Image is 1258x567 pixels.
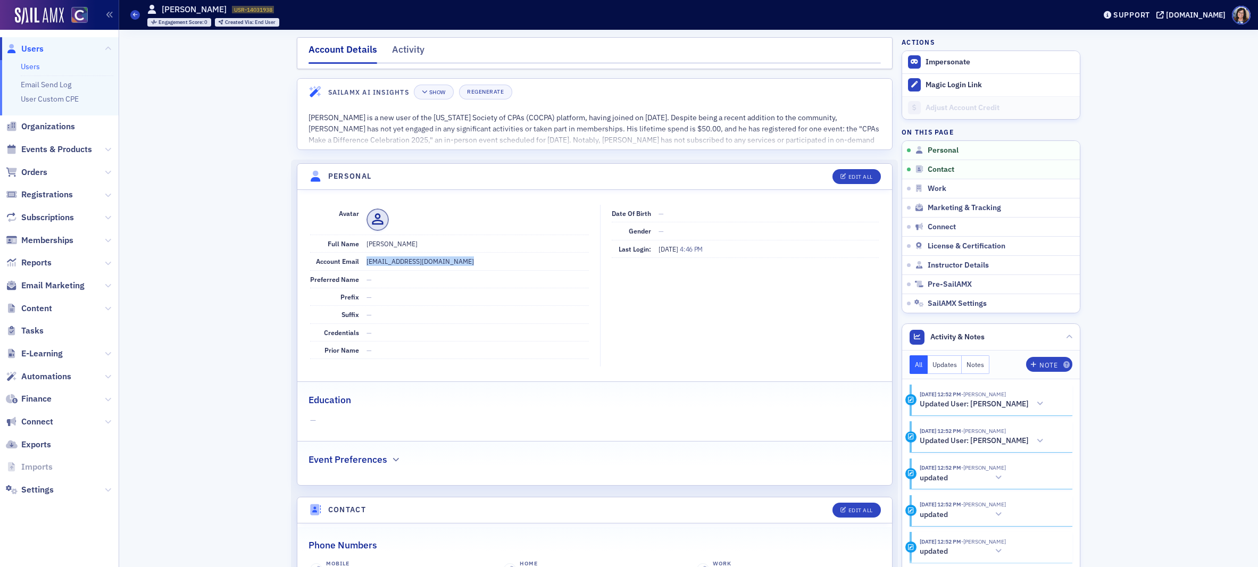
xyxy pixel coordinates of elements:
[905,541,917,553] div: Update
[926,103,1074,113] div: Adjust Account Credit
[832,169,880,184] button: Edit All
[366,235,589,252] dd: [PERSON_NAME]
[6,189,73,201] a: Registrations
[930,331,985,343] span: Activity & Notes
[629,227,651,235] span: Gender
[21,212,74,223] span: Subscriptions
[920,436,1029,446] h5: Updated User: [PERSON_NAME]
[366,253,589,270] dd: [EMAIL_ADDRESS][DOMAIN_NAME]
[832,503,880,518] button: Edit All
[920,398,1047,410] button: Updated User: [PERSON_NAME]
[680,245,703,253] span: 4:46 PM
[920,473,948,483] h5: updated
[21,121,75,132] span: Organizations
[64,7,88,25] a: View Homepage
[324,346,359,354] span: Prior Name
[316,257,359,265] span: Account Email
[920,427,961,435] time: 9/22/2025 12:52 PM
[159,19,205,26] span: Engagement Score :
[328,171,372,182] h4: Personal
[659,227,664,235] span: —
[926,80,1074,90] div: Magic Login Link
[21,393,52,405] span: Finance
[961,538,1006,545] span: Sheila Duggan
[147,18,212,27] div: Engagement Score: 0
[928,222,956,232] span: Connect
[15,7,64,24] img: SailAMX
[366,293,372,301] span: —
[902,96,1080,119] a: Adjust Account Credit
[21,62,40,71] a: Users
[459,85,512,99] button: Regenerate
[1166,10,1226,20] div: [DOMAIN_NAME]
[6,393,52,405] a: Finance
[905,505,917,516] div: Update
[961,427,1006,435] span: Sheila Duggan
[225,20,276,26] div: End User
[6,144,92,155] a: Events & Products
[21,325,44,337] span: Tasks
[6,235,73,246] a: Memberships
[21,94,79,104] a: User Custom CPE
[21,371,71,382] span: Automations
[659,245,680,253] span: [DATE]
[328,504,366,515] h4: Contact
[6,257,52,269] a: Reports
[920,472,1006,483] button: updated
[920,501,961,508] time: 9/22/2025 12:52 PM
[926,57,970,67] button: Impersonate
[159,20,208,26] div: 0
[848,507,873,513] div: Edit All
[961,390,1006,398] span: Sheila Duggan
[6,416,53,428] a: Connect
[619,245,651,253] span: Last Login:
[310,415,879,426] span: —
[215,18,279,27] div: Created Via: End User
[962,355,989,374] button: Notes
[21,144,92,155] span: Events & Products
[339,209,359,218] span: Avatar
[659,209,664,218] span: —
[6,212,74,223] a: Subscriptions
[1113,10,1150,20] div: Support
[6,121,75,132] a: Organizations
[1039,362,1057,368] div: Note
[309,393,351,407] h2: Education
[920,436,1047,447] button: Updated User: [PERSON_NAME]
[21,416,53,428] span: Connect
[6,280,85,291] a: Email Marketing
[928,165,954,174] span: Contact
[905,394,917,405] div: Activity
[902,127,1080,137] h4: On this page
[920,509,1006,520] button: updated
[6,371,71,382] a: Automations
[366,275,372,283] span: —
[21,280,85,291] span: Email Marketing
[928,241,1005,251] span: License & Certification
[310,275,359,283] span: Preferred Name
[905,468,917,479] div: Update
[21,439,51,451] span: Exports
[21,189,73,201] span: Registrations
[928,184,946,194] span: Work
[162,4,227,15] h1: [PERSON_NAME]
[366,328,372,337] span: —
[920,510,948,520] h5: updated
[902,73,1080,96] button: Magic Login Link
[920,547,948,556] h5: updated
[392,43,424,62] div: Activity
[6,325,44,337] a: Tasks
[328,87,409,97] h4: SailAMX AI Insights
[6,484,54,496] a: Settings
[340,293,359,301] span: Prefix
[928,146,959,155] span: Personal
[928,355,962,374] button: Updates
[905,431,917,443] div: Activity
[920,390,961,398] time: 9/22/2025 12:52 PM
[6,439,51,451] a: Exports
[6,348,63,360] a: E-Learning
[6,461,53,473] a: Imports
[21,80,71,89] a: Email Send Log
[6,166,47,178] a: Orders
